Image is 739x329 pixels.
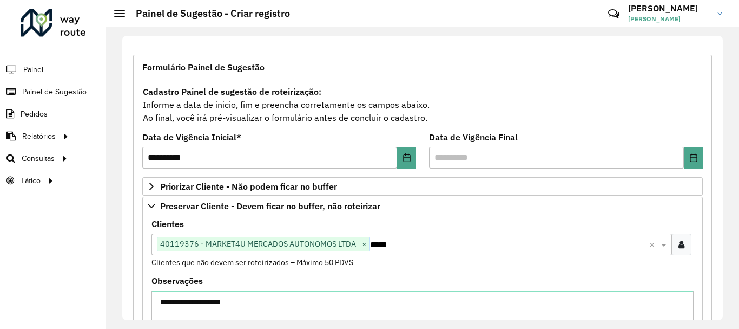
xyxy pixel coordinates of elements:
[142,177,703,196] a: Priorizar Cliente - Não podem ficar no buffer
[628,14,709,24] span: [PERSON_NAME]
[429,131,518,144] label: Data de Vigência Final
[397,147,416,169] button: Choose Date
[157,237,359,250] span: 40119376 - MARKET4U MERCADOS AUTONOMOS LTDA
[142,131,241,144] label: Data de Vigência Inicial
[160,202,380,210] span: Preservar Cliente - Devem ficar no buffer, não roteirizar
[125,8,290,20] h2: Painel de Sugestão - Criar registro
[22,131,56,142] span: Relatórios
[628,3,709,14] h3: [PERSON_NAME]
[684,147,703,169] button: Choose Date
[649,238,658,251] span: Clear all
[151,217,184,230] label: Clientes
[160,182,337,191] span: Priorizar Cliente - Não podem ficar no buffer
[142,85,703,125] div: Informe a data de inicio, fim e preencha corretamente os campos abaixo. Ao final, você irá pré-vi...
[142,63,265,72] span: Formulário Painel de Sugestão
[359,238,369,251] span: ×
[22,86,87,98] span: Painel de Sugestão
[602,2,625,25] a: Contato Rápido
[151,257,353,267] small: Clientes que não devem ser roteirizados – Máximo 50 PDVS
[21,175,41,186] span: Tático
[22,153,55,164] span: Consultas
[143,86,321,97] strong: Cadastro Painel de sugestão de roteirização:
[142,197,703,215] a: Preservar Cliente - Devem ficar no buffer, não roteirizar
[151,274,203,287] label: Observações
[23,64,43,75] span: Painel
[21,108,48,120] span: Pedidos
